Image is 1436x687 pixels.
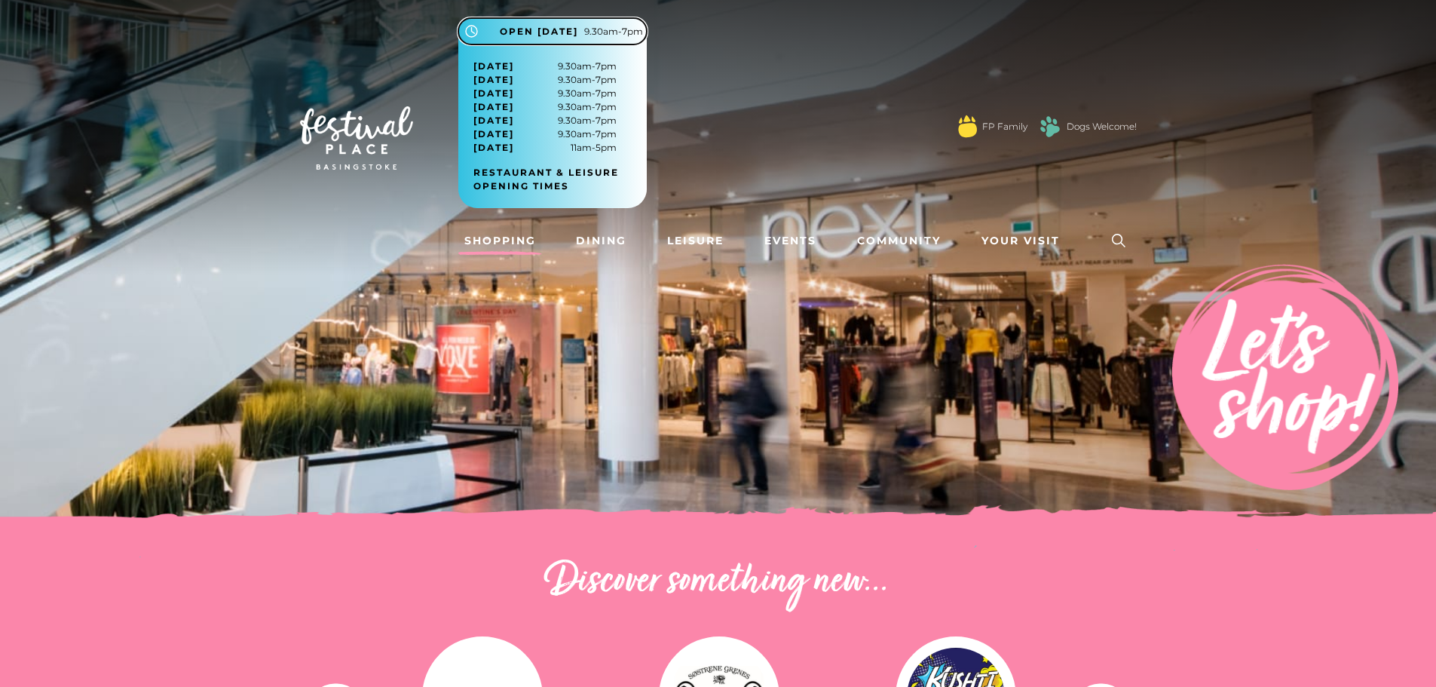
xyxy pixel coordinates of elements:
[500,25,578,38] span: Open [DATE]
[584,25,643,38] span: 9.30am-7pm
[975,227,1073,255] a: Your Visit
[473,100,514,114] span: [DATE]
[473,127,514,141] span: [DATE]
[473,100,617,114] span: 9.30am-7pm
[473,60,514,73] span: [DATE]
[1067,120,1137,133] a: Dogs Welcome!
[570,227,632,255] a: Dining
[758,227,822,255] a: Events
[982,120,1027,133] a: FP Family
[473,166,643,193] a: Restaurant & Leisure opening times
[473,87,617,100] span: 9.30am-7pm
[473,141,514,155] span: [DATE]
[851,227,947,255] a: Community
[300,558,1137,606] h2: Discover something new...
[300,106,413,170] img: Festival Place Logo
[458,227,542,255] a: Shopping
[661,227,730,255] a: Leisure
[473,73,514,87] span: [DATE]
[473,114,514,127] span: [DATE]
[473,141,617,155] span: 11am-5pm
[473,87,514,100] span: [DATE]
[473,127,617,141] span: 9.30am-7pm
[473,73,617,87] span: 9.30am-7pm
[981,233,1060,249] span: Your Visit
[473,60,617,73] span: 9.30am-7pm
[473,114,617,127] span: 9.30am-7pm
[458,18,647,44] button: Open [DATE] 9.30am-7pm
